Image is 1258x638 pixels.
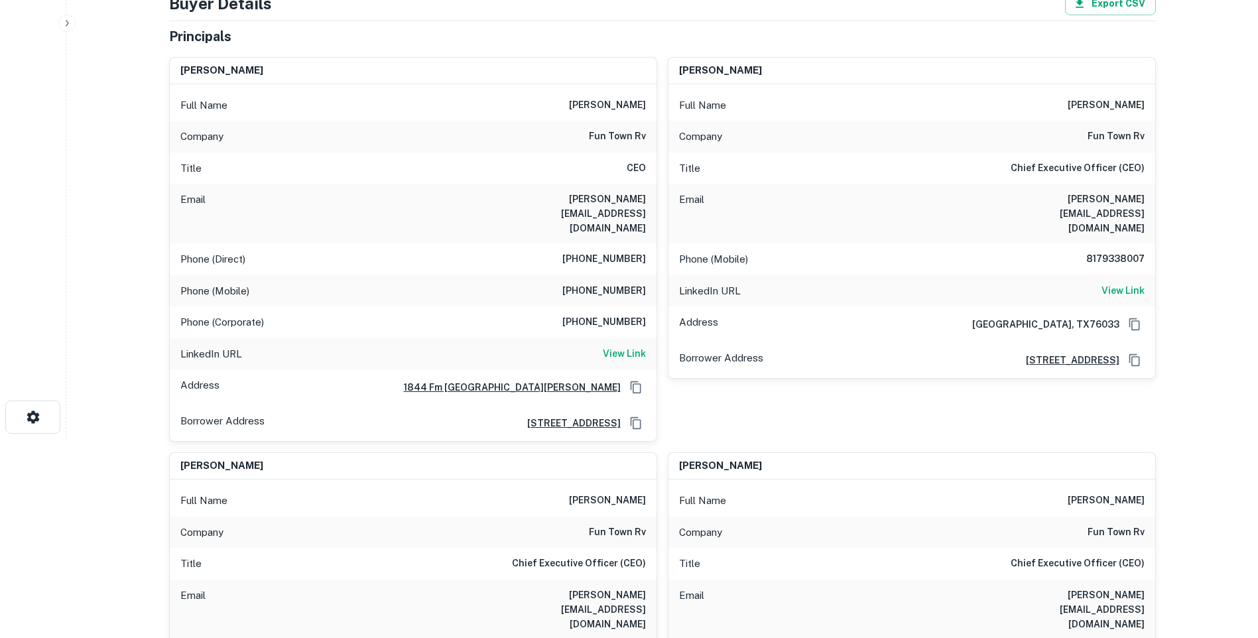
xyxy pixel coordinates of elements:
p: Email [180,192,206,235]
p: Address [679,314,718,334]
h6: fun town rv [589,129,646,145]
button: Copy Address [626,413,646,433]
h6: [GEOGRAPHIC_DATA], TX76033 [962,317,1119,332]
p: Company [180,525,223,541]
p: Full Name [180,493,227,509]
h6: [PERSON_NAME] [569,97,646,113]
p: Title [180,556,202,572]
h6: fun town rv [1088,525,1145,541]
h6: Chief Executive Officer (CEO) [1011,556,1145,572]
a: [STREET_ADDRESS] [1015,353,1119,367]
p: Full Name [679,97,726,113]
h6: [PERSON_NAME] [1068,97,1145,113]
a: View Link [1101,283,1145,299]
h6: [PERSON_NAME] [1068,493,1145,509]
p: Phone (Direct) [180,251,245,267]
p: Title [180,160,202,176]
button: Copy Address [1125,314,1145,334]
p: Address [180,377,220,397]
h6: View Link [603,346,646,361]
button: Copy Address [626,377,646,397]
p: Email [679,192,704,235]
p: Phone (Corporate) [180,314,264,330]
p: Company [180,129,223,145]
h6: [PERSON_NAME][EMAIL_ADDRESS][DOMAIN_NAME] [985,192,1145,235]
p: Phone (Mobile) [679,251,748,267]
h6: fun town rv [589,525,646,541]
h6: [PERSON_NAME] [180,63,263,78]
h6: [PERSON_NAME][EMAIL_ADDRESS][DOMAIN_NAME] [487,588,646,631]
h6: [PERSON_NAME] [679,458,762,474]
a: View Link [603,346,646,362]
h6: Chief Executive Officer (CEO) [1011,160,1145,176]
p: Company [679,525,722,541]
a: [STREET_ADDRESS] [517,416,621,430]
h6: fun town rv [1088,129,1145,145]
p: Title [679,160,700,176]
h6: [PERSON_NAME][EMAIL_ADDRESS][DOMAIN_NAME] [985,588,1145,631]
h6: [PERSON_NAME][EMAIL_ADDRESS][DOMAIN_NAME] [487,192,646,235]
p: Title [679,556,700,572]
h6: [PERSON_NAME] [569,493,646,509]
h6: [PERSON_NAME] [180,458,263,474]
p: Phone (Mobile) [180,283,249,299]
h6: [PHONE_NUMBER] [562,314,646,330]
h6: CEO [627,160,646,176]
p: Full Name [679,493,726,509]
p: LinkedIn URL [679,283,741,299]
p: LinkedIn URL [180,346,242,362]
button: Copy Address [1125,350,1145,370]
h6: [PHONE_NUMBER] [562,283,646,299]
p: Email [180,588,206,631]
p: Borrower Address [679,350,763,370]
p: Full Name [180,97,227,113]
h6: Chief Executive Officer (CEO) [512,556,646,572]
p: Borrower Address [180,413,265,433]
h6: [PERSON_NAME] [679,63,762,78]
iframe: Chat Widget [1192,532,1258,596]
p: Email [679,588,704,631]
h6: [PHONE_NUMBER] [562,251,646,267]
a: 1844 Fm [GEOGRAPHIC_DATA][PERSON_NAME] [393,380,621,395]
h6: View Link [1101,283,1145,298]
h5: Principals [169,27,231,46]
h6: 8179338007 [1065,251,1145,267]
p: Company [679,129,722,145]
